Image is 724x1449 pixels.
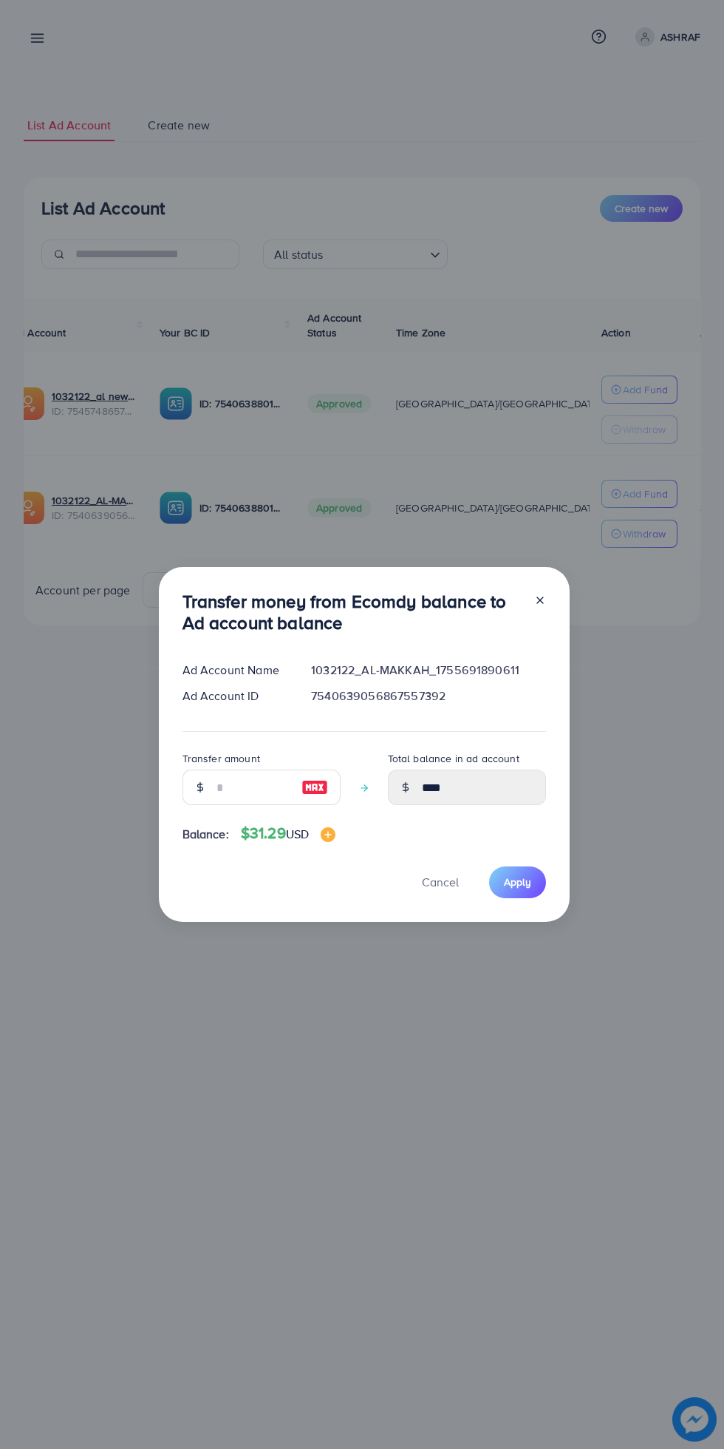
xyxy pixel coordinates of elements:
[171,662,300,679] div: Ad Account Name
[182,826,229,843] span: Balance:
[299,662,557,679] div: 1032122_AL-MAKKAH_1755691890611
[489,866,546,898] button: Apply
[504,875,531,889] span: Apply
[422,874,459,890] span: Cancel
[286,826,309,842] span: USD
[171,688,300,705] div: Ad Account ID
[241,824,335,843] h4: $31.29
[301,778,328,796] img: image
[182,591,522,634] h3: Transfer money from Ecomdy balance to Ad account balance
[403,866,477,898] button: Cancel
[388,751,519,766] label: Total balance in ad account
[182,751,260,766] label: Transfer amount
[321,827,335,842] img: image
[299,688,557,705] div: 7540639056867557392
